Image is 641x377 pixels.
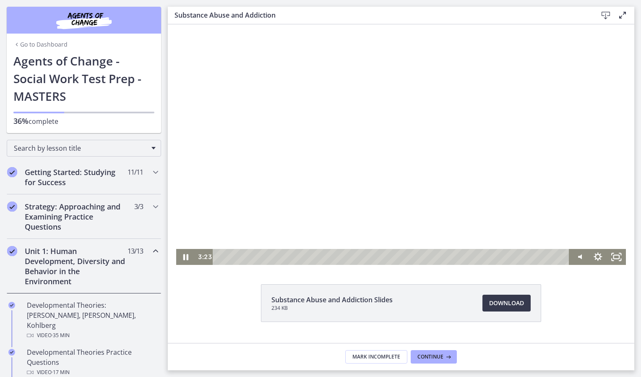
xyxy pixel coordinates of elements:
h2: Unit 1: Human Development, Diversity and Behavior in the Environment [25,246,127,286]
iframe: Video Lesson [168,12,634,265]
span: Download [489,298,524,308]
i: Completed [7,202,17,212]
h2: Strategy: Approaching and Examining Practice Questions [25,202,127,232]
a: Download [482,295,531,312]
a: Go to Dashboard [13,40,68,49]
h2: Getting Started: Studying for Success [25,167,127,187]
span: Mark Incomplete [352,353,400,360]
button: Continue [411,350,457,364]
div: Developmental Theories: [PERSON_NAME], [PERSON_NAME], Kohlberg [27,300,158,340]
div: Search by lesson title [7,140,161,157]
img: Agents of Change [34,10,134,30]
div: Video [27,330,158,340]
i: Completed [7,167,17,177]
span: 11 / 11 [128,167,143,177]
span: 36% [13,116,29,126]
h1: Agents of Change - Social Work Test Prep - MASTERS [13,52,154,105]
span: 3 / 3 [134,202,143,212]
button: Fullscreen [439,237,458,253]
h3: Substance Abuse and Addiction [175,10,584,20]
i: Completed [8,302,15,309]
span: Substance Abuse and Addiction Slides [271,295,393,305]
span: 13 / 13 [128,246,143,256]
span: Continue [417,353,443,360]
i: Completed [8,349,15,356]
span: 234 KB [271,305,393,312]
p: complete [13,116,154,126]
button: Show settings menu [421,237,440,253]
i: Completed [7,246,17,256]
span: Search by lesson title [14,144,147,153]
span: · 35 min [52,330,70,340]
button: Mark Incomplete [345,350,407,364]
button: Mute [402,237,421,253]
